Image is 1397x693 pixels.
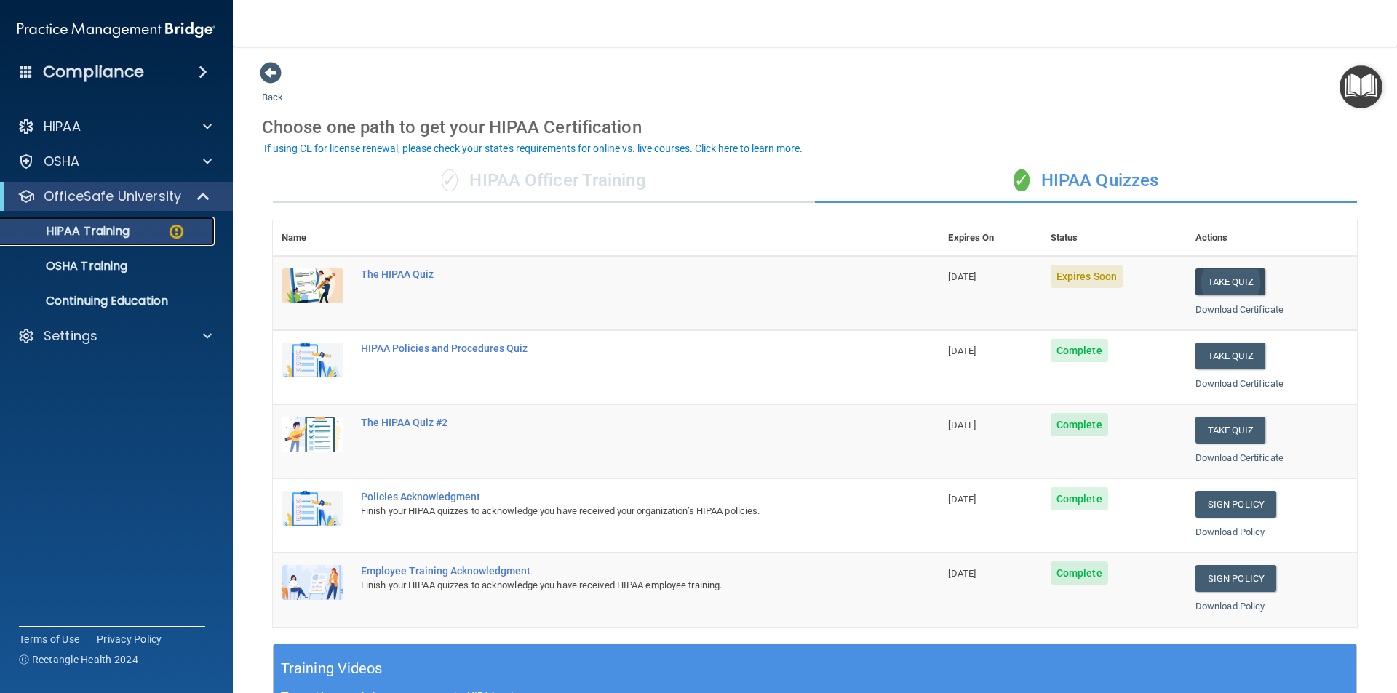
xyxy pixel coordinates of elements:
th: Expires On [939,220,1041,256]
div: Policies Acknowledgment [361,491,867,502]
span: Complete [1051,339,1108,362]
span: Complete [1051,561,1108,585]
span: Complete [1051,413,1108,436]
a: HIPAA [17,118,212,135]
div: HIPAA Policies and Procedures Quiz [361,343,867,354]
div: Choose one path to get your HIPAA Certification [262,106,1368,148]
a: Sign Policy [1195,565,1276,592]
p: OSHA [44,153,80,170]
div: Employee Training Acknowledgment [361,565,867,577]
th: Actions [1187,220,1357,256]
a: Back [262,74,283,103]
div: Finish your HIPAA quizzes to acknowledge you have received HIPAA employee training. [361,577,867,594]
div: Finish your HIPAA quizzes to acknowledge you have received your organization’s HIPAA policies. [361,502,867,520]
span: ✓ [442,169,458,191]
a: Privacy Policy [97,632,162,646]
a: Download Certificate [1195,304,1283,315]
span: Complete [1051,487,1108,510]
iframe: Drift Widget Chat Controller [1145,590,1380,648]
span: [DATE] [948,420,976,430]
a: Download Certificate [1195,378,1283,389]
a: Download Policy [1195,526,1265,537]
a: Terms of Use [19,632,79,646]
a: OfficeSafe University [17,188,211,205]
p: HIPAA [44,118,81,135]
button: Take Quiz [1195,268,1265,295]
p: Settings [44,327,97,345]
button: Take Quiz [1195,343,1265,369]
a: Settings [17,327,212,345]
span: Ⓒ Rectangle Health 2024 [19,652,138,667]
p: OfficeSafe University [44,188,181,205]
button: Take Quiz [1195,417,1265,444]
a: Download Certificate [1195,452,1283,463]
th: Name [273,220,352,256]
a: Sign Policy [1195,491,1276,518]
span: [DATE] [948,568,976,579]
div: The HIPAA Quiz #2 [361,417,867,428]
button: Open Resource Center [1340,65,1382,108]
th: Status [1042,220,1187,256]
div: If using CE for license renewal, please check your state's requirements for online vs. live cours... [264,143,803,153]
div: The HIPAA Quiz [361,268,867,280]
span: [DATE] [948,271,976,282]
div: HIPAA Officer Training [273,159,815,203]
span: ✓ [1014,169,1030,191]
span: [DATE] [948,345,976,356]
p: HIPAA Training [9,224,130,239]
h4: Compliance [43,62,144,82]
p: OSHA Training [9,259,127,273]
img: PMB logo [17,15,215,44]
p: Continuing Education [9,294,208,308]
h5: Training Videos [281,656,383,681]
button: If using CE for license renewal, please check your state's requirements for online vs. live cours... [262,141,805,156]
a: OSHA [17,153,212,170]
span: Expires Soon [1051,265,1123,288]
img: warning-circle.0cc9ac19.png [167,223,186,241]
div: HIPAA Quizzes [815,159,1357,203]
span: [DATE] [948,494,976,505]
